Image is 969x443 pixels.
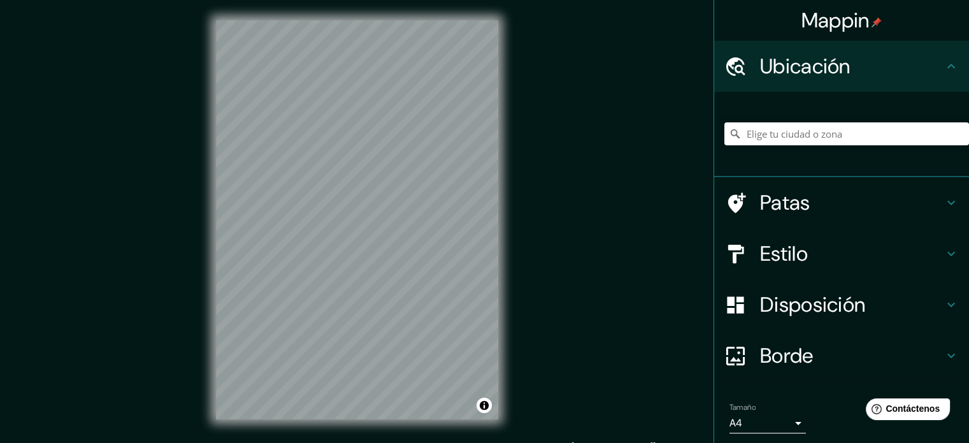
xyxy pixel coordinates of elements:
font: A4 [729,416,742,430]
div: Ubicación [714,41,969,92]
div: Borde [714,330,969,381]
font: Ubicación [760,53,851,80]
font: Estilo [760,240,808,267]
font: Patas [760,189,810,216]
font: Mappin [801,7,870,34]
button: Activar o desactivar atribución [477,398,492,413]
div: Estilo [714,228,969,279]
div: Disposición [714,279,969,330]
input: Elige tu ciudad o zona [724,122,969,145]
img: pin-icon.png [872,17,882,27]
font: Tamaño [729,402,756,412]
div: A4 [729,413,806,433]
div: Patas [714,177,969,228]
font: Borde [760,342,814,369]
font: Disposición [760,291,865,318]
canvas: Mapa [216,20,498,419]
iframe: Lanzador de widgets de ayuda [856,393,955,429]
